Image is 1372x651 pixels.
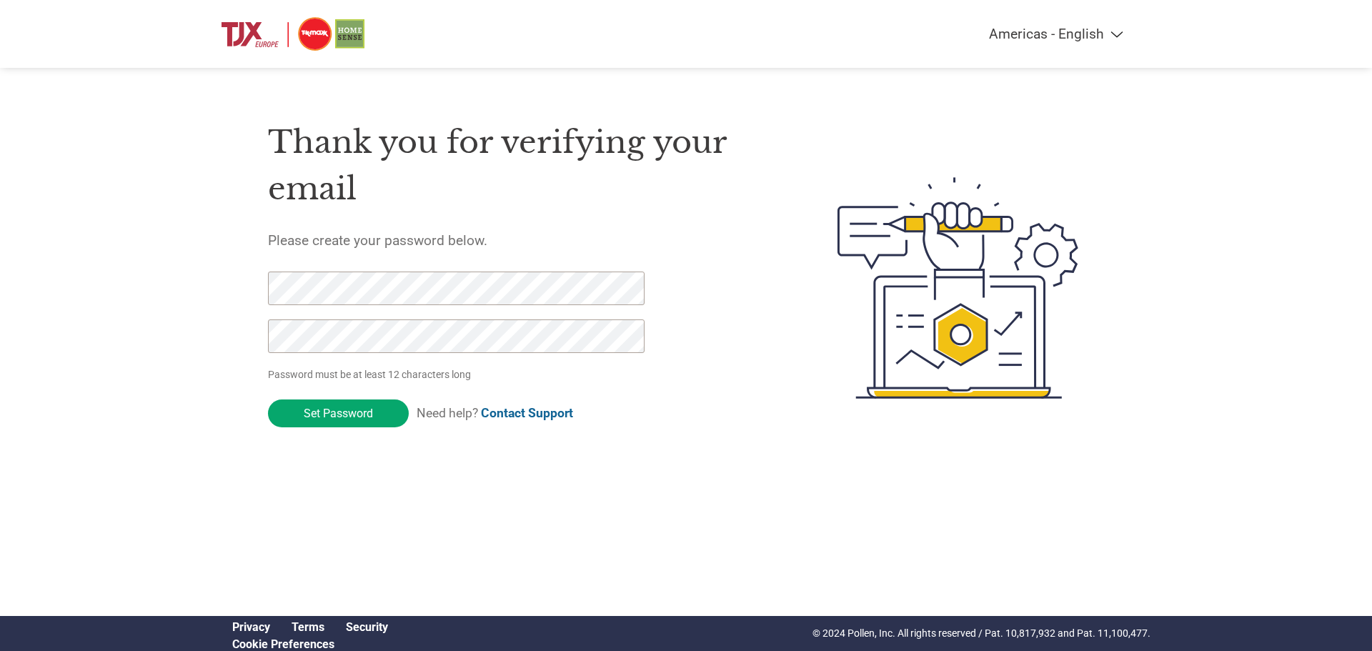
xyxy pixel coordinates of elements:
[222,637,399,651] div: Open Cookie Preferences Modal
[268,232,770,249] h5: Please create your password below.
[812,99,1105,477] img: create-password
[268,399,409,427] input: Set Password
[268,367,650,382] p: Password must be at least 12 characters long
[346,620,388,634] a: Security
[417,406,573,420] span: Need help?
[812,626,1150,641] p: © 2024 Pollen, Inc. All rights reserved / Pat. 10,817,932 and Pat. 11,100,477.
[232,620,270,634] a: Privacy
[481,406,573,420] a: Contact Support
[222,14,364,54] img: TJX Europe
[268,119,770,212] h1: Thank you for verifying your email
[292,620,324,634] a: Terms
[232,637,334,651] a: Cookie Preferences, opens a dedicated popup modal window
